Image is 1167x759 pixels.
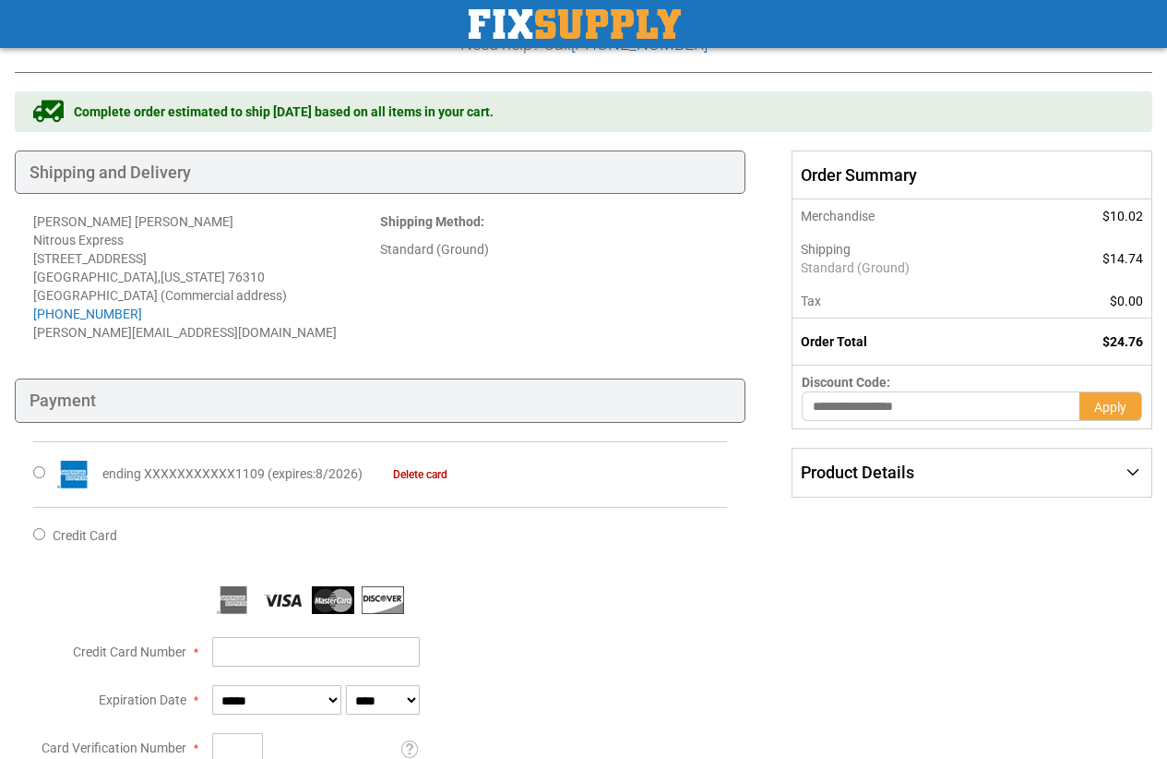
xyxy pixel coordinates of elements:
span: Standard (Ground) [801,259,1029,277]
button: Apply [1079,392,1142,421]
span: 8/2026 [316,466,358,481]
img: Discover [362,586,404,614]
span: [PERSON_NAME][EMAIL_ADDRESS][DOMAIN_NAME] [33,325,337,340]
img: Fix Industrial Supply [469,9,681,39]
th: Merchandise [792,199,1039,233]
strong: Order Total [801,334,867,349]
span: $10.02 [1102,209,1143,223]
address: [PERSON_NAME] [PERSON_NAME] Nitrous Express [STREET_ADDRESS] [GEOGRAPHIC_DATA] , 76310 [GEOGRAPHI... [33,212,380,342]
span: expires [272,466,313,481]
span: Shipping Method [380,214,481,229]
span: ( : ) [268,466,363,481]
span: Credit Card [53,528,117,543]
h3: Need help? Call [15,35,1152,54]
span: Expiration Date [99,693,186,707]
img: American Express [212,586,255,614]
th: Tax [792,284,1039,319]
img: American Express [53,461,95,488]
a: store logo [469,9,681,39]
span: $0.00 [1110,294,1143,308]
span: Card Verification Number [42,741,186,755]
div: Payment [15,379,745,423]
span: Discount Code: [802,375,890,390]
img: MasterCard [312,586,354,614]
span: XXXXXXXXXXX1109 [144,466,265,481]
span: Credit Card Number [73,645,186,659]
div: Standard (Ground) [380,240,727,259]
strong: : [380,214,484,229]
span: Apply [1094,400,1126,415]
span: Shipping [801,242,851,257]
span: ending [102,466,141,481]
span: Product Details [801,463,914,482]
span: Complete order estimated to ship [DATE] based on all items in your cart. [74,102,494,121]
img: Visa [262,586,304,614]
span: Order Summary [792,151,1152,200]
div: Shipping and Delivery [15,151,745,195]
a: Delete card [365,468,447,481]
span: $14.74 [1102,251,1143,266]
span: [US_STATE] [161,270,225,284]
a: [PHONE_NUMBER] [33,307,142,321]
span: $24.76 [1102,334,1143,349]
